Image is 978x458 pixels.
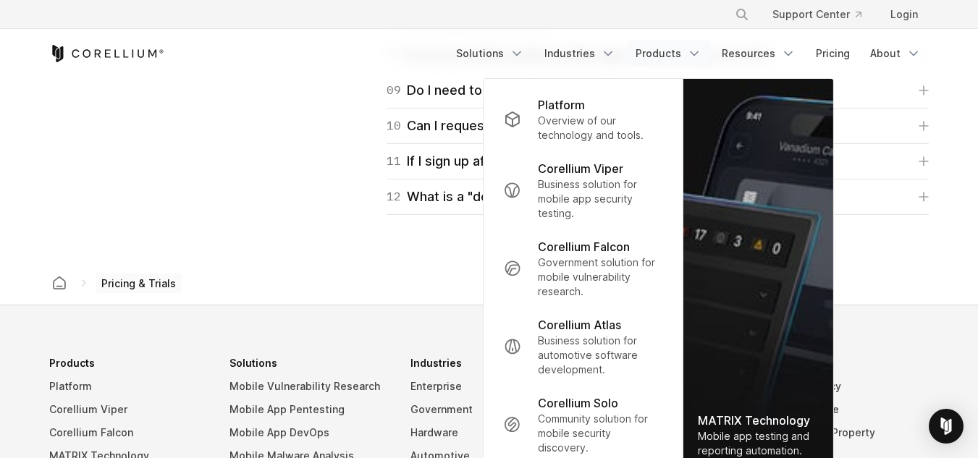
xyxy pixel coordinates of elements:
span: 10 [387,116,401,136]
div: If I sign up after a trial, what payment methods do you accept? [387,151,794,171]
span: Pricing & Trials [96,273,182,294]
button: Search [729,1,755,27]
a: Platform Overview of our technology and tools. [492,88,674,151]
a: 12What is a "device-hour" and a "core-hour?" [387,187,929,207]
a: Terms of Use [772,398,929,421]
a: Corellium Atlas Business solution for automotive software development. [492,308,674,386]
a: 09Do I need to provide a credit card? [387,80,929,101]
div: Open Intercom Messenger [929,409,964,444]
div: Navigation Menu [717,1,929,27]
a: Industries [536,41,624,67]
div: Do I need to provide a credit card? [387,80,622,101]
a: Platform [49,375,207,398]
a: Mobile App Pentesting [229,398,387,421]
p: Corellium Solo [538,394,618,412]
p: Business solution for automotive software development. [538,334,662,377]
a: Intellectual Property [772,421,929,444]
a: Corellium Home [49,45,164,62]
div: MATRIX Technology [698,412,819,429]
p: Corellium Atlas [538,316,621,334]
div: Can I request multiple trials? [387,116,583,136]
a: Corellium Falcon Government solution for mobile vulnerability research. [492,229,674,308]
p: Community solution for mobile security discovery. [538,412,662,455]
a: Corellium Viper [49,398,207,421]
a: Corellium home [46,273,72,293]
p: Overview of our technology and tools. [538,114,662,143]
a: Government [410,398,568,421]
div: Navigation Menu [447,41,929,67]
p: Corellium Falcon [538,238,630,255]
a: Privacy Policy [772,375,929,398]
a: Enterprise [410,375,568,398]
div: What is a "device-hour" and a "core-hour?" [387,187,672,207]
a: About [861,41,929,67]
p: Business solution for mobile app security testing. [538,177,662,221]
p: Government solution for mobile vulnerability research. [538,255,662,299]
a: Resources [713,41,804,67]
a: Mobile App DevOps [229,421,387,444]
p: Corellium Viper [538,160,623,177]
span: 12 [387,187,401,207]
a: Pricing [807,41,859,67]
span: 09 [387,80,401,101]
a: Products [627,41,710,67]
a: Support Center [761,1,873,27]
span: 11 [387,151,401,171]
a: Login [879,1,929,27]
a: Solutions [447,41,533,67]
a: Corellium Falcon [49,421,207,444]
a: 10Can I request multiple trials? [387,116,929,136]
a: 11If I sign up after a trial, what payment methods do you accept? [387,151,929,171]
p: Platform [538,96,585,114]
a: Hardware [410,421,568,444]
a: Mobile Vulnerability Research [229,375,387,398]
a: Corellium Viper Business solution for mobile app security testing. [492,151,674,229]
div: Mobile app testing and reporting automation. [698,429,819,458]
